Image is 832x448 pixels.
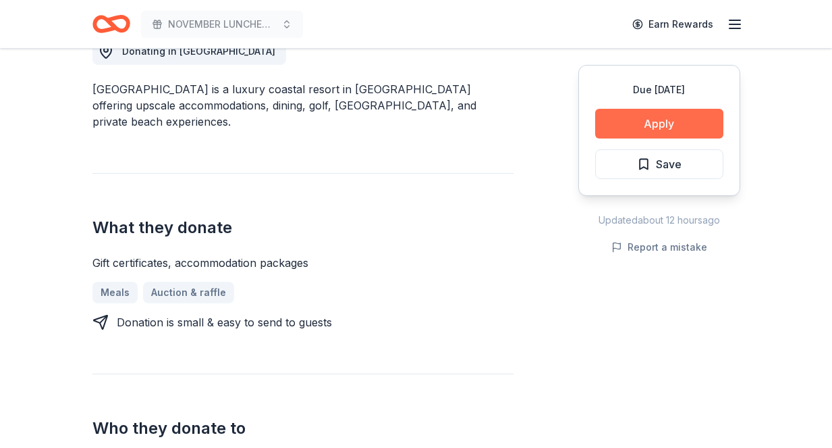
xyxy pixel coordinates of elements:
span: NOVEMBER LUNCHEON [168,16,276,32]
h2: What they donate [92,217,514,239]
div: [GEOGRAPHIC_DATA] is a luxury coastal resort in [GEOGRAPHIC_DATA] offering upscale accommodations... [92,81,514,130]
span: Donating in [GEOGRAPHIC_DATA] [122,45,275,57]
button: Save [595,149,723,179]
button: Report a mistake [611,239,707,255]
button: Apply [595,109,723,139]
h2: Who they donate to [92,418,514,439]
a: Earn Rewards [624,12,721,36]
button: NOVEMBER LUNCHEON [141,11,303,38]
div: Due [DATE] [595,82,723,98]
div: Gift certificates, accommodation packages [92,255,514,271]
a: Home [92,8,130,40]
a: Auction & raffle [143,282,234,303]
span: Save [656,155,682,173]
a: Meals [92,282,138,303]
div: Donation is small & easy to send to guests [117,314,332,330]
div: Updated about 12 hours ago [578,212,740,228]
